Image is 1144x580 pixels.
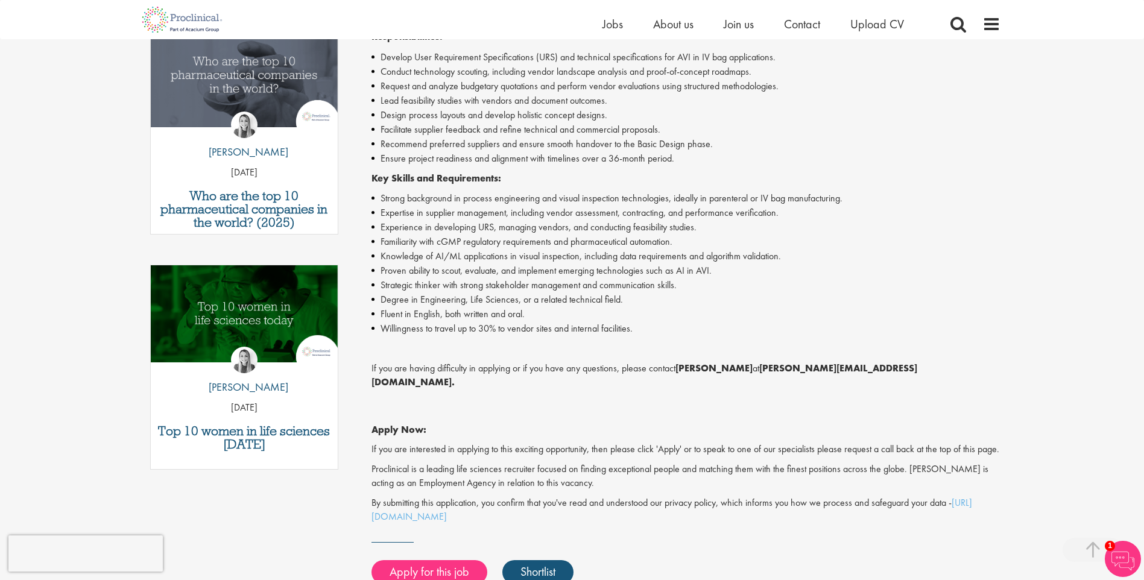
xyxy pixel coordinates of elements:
p: If you are interested in applying to this exciting opportunity, then please click 'Apply' or to s... [371,443,1000,456]
a: About us [653,16,694,32]
p: If you are having difficulty in applying or if you have any questions, please contact at [371,362,1000,389]
a: Hannah Burke [PERSON_NAME] [200,347,288,401]
a: Top 10 women in life sciences [DATE] [157,424,332,451]
a: Link to a post [151,265,338,372]
li: Request and analyze budgetary quotations and perform vendor evaluations using structured methodol... [371,79,1000,93]
li: Experience in developing URS, managing vendors, and conducting feasibility studies. [371,220,1000,235]
p: [PERSON_NAME] [200,144,288,160]
a: Who are the top 10 pharmaceutical companies in the world? (2025) [157,189,332,229]
li: Expertise in supplier management, including vendor assessment, contracting, and performance verif... [371,206,1000,220]
strong: [PERSON_NAME][EMAIL_ADDRESS][DOMAIN_NAME]. [371,362,917,388]
li: Design process layouts and develop holistic concept designs. [371,108,1000,122]
li: Strong background in process engineering and visual inspection technologies, ideally in parentera... [371,191,1000,206]
a: Jobs [602,16,623,32]
a: Contact [784,16,820,32]
strong: [PERSON_NAME] [675,362,753,374]
a: [URL][DOMAIN_NAME] [371,496,972,523]
img: Chatbot [1105,541,1141,577]
a: Upload CV [850,16,904,32]
li: Develop User Requirement Specifications (URS) and technical specifications for AVI in IV bag appl... [371,50,1000,65]
li: Recommend preferred suppliers and ensure smooth handover to the Basic Design phase. [371,137,1000,151]
p: [PERSON_NAME] [200,379,288,395]
li: Ensure project readiness and alignment with timelines over a 36-month period. [371,151,1000,166]
li: Degree in Engineering, Life Sciences, or a related technical field. [371,292,1000,307]
li: Knowledge of AI/ML applications in visual inspection, including data requirements and algorithm v... [371,249,1000,263]
strong: Key Skills and Requirements: [371,172,501,184]
a: Join us [724,16,754,32]
li: Proven ability to scout, evaluate, and implement emerging technologies such as AI in AVI. [371,263,1000,278]
li: Familiarity with cGMP regulatory requirements and pharmaceutical automation. [371,235,1000,249]
p: By submitting this application, you confirm that you've read and understood our privacy policy, w... [371,496,1000,524]
li: Willingness to travel up to 30% to vendor sites and internal facilities. [371,321,1000,336]
img: Top 10 pharmaceutical companies in the world 2025 [151,30,338,127]
li: Strategic thinker with strong stakeholder management and communication skills. [371,278,1000,292]
a: Link to a post [151,30,338,137]
img: Hannah Burke [231,347,258,373]
p: Proclinical is a leading life sciences recruiter focused on finding exceptional people and matchi... [371,462,1000,490]
strong: Responsibilities: [371,30,443,43]
li: Conduct technology scouting, including vendor landscape analysis and proof-of-concept roadmaps. [371,65,1000,79]
p: [DATE] [151,401,338,415]
img: Hannah Burke [231,112,258,138]
li: Lead feasibility studies with vendors and document outcomes. [371,93,1000,108]
li: Facilitate supplier feedback and refine technical and commercial proposals. [371,122,1000,137]
strong: Apply Now: [371,423,426,436]
li: Fluent in English, both written and oral. [371,307,1000,321]
iframe: reCAPTCHA [8,535,163,572]
img: Top 10 women in life sciences today [151,265,338,362]
a: Hannah Burke [PERSON_NAME] [200,112,288,166]
span: 1 [1105,541,1115,551]
p: [DATE] [151,166,338,180]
